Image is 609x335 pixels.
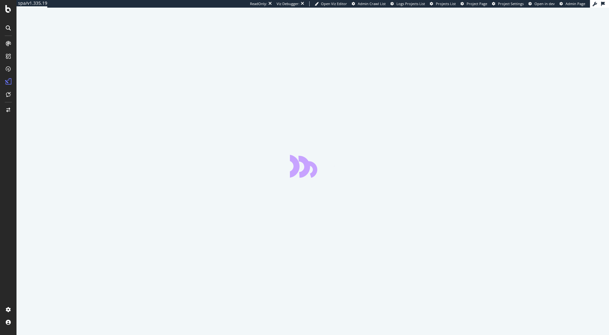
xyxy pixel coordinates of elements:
[277,1,299,6] div: Viz Debugger:
[528,1,555,6] a: Open in dev
[390,1,425,6] a: Logs Projects List
[461,1,487,6] a: Project Page
[534,1,555,6] span: Open in dev
[250,1,267,6] div: ReadOnly:
[498,1,524,6] span: Project Settings
[436,1,456,6] span: Projects List
[290,155,336,178] div: animation
[396,1,425,6] span: Logs Projects List
[321,1,347,6] span: Open Viz Editor
[352,1,386,6] a: Admin Crawl List
[430,1,456,6] a: Projects List
[566,1,585,6] span: Admin Page
[358,1,386,6] span: Admin Crawl List
[560,1,585,6] a: Admin Page
[315,1,347,6] a: Open Viz Editor
[467,1,487,6] span: Project Page
[492,1,524,6] a: Project Settings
